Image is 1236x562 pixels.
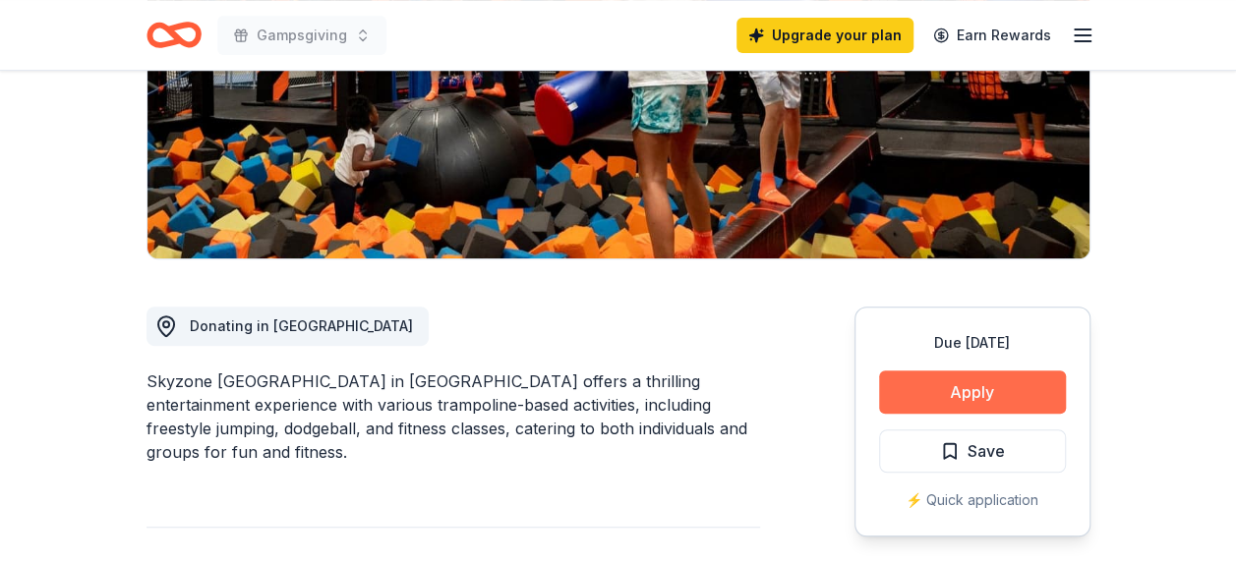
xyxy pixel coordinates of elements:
div: Skyzone [GEOGRAPHIC_DATA] in [GEOGRAPHIC_DATA] offers a thrilling entertainment experience with v... [147,369,760,464]
div: ⚡️ Quick application [879,488,1066,512]
span: Save [968,438,1005,464]
a: Home [147,12,202,58]
span: Gampsgiving [257,24,347,47]
a: Upgrade your plan [736,18,913,53]
a: Earn Rewards [921,18,1063,53]
div: Due [DATE] [879,331,1066,355]
button: Save [879,429,1066,473]
button: Gampsgiving [217,16,386,55]
span: Donating in [GEOGRAPHIC_DATA] [190,317,413,334]
button: Apply [879,370,1066,414]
